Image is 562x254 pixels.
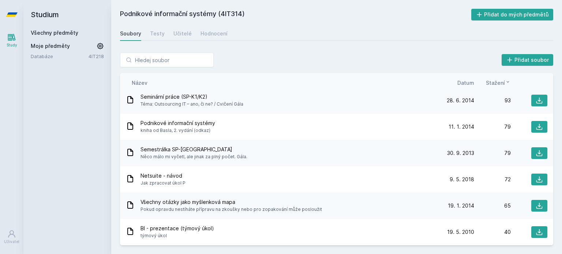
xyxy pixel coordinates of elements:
span: 30. 9. 2013 [447,149,474,157]
a: Hodnocení [201,26,228,41]
button: Přidat do mých předmětů [471,9,554,20]
span: Jak zpracovat úkol P [140,179,186,187]
a: Všechny předměty [31,30,78,36]
span: Semestrálka SP-[GEOGRAPHIC_DATA] [140,146,247,153]
div: Study [7,42,17,48]
span: Všechny otázky jako myšlenková mapa [140,198,322,206]
span: Téma: Outsourcing IT – ano, či ne? / Cvičení Gála [140,101,243,108]
span: 19. 5. 2010 [447,228,474,236]
div: 72 [474,176,511,183]
span: týmový úkol [140,232,214,239]
h2: Podnikové informační systémy (4IT314) [120,9,471,20]
div: 40 [474,228,511,236]
a: Soubory [120,26,141,41]
div: 79 [474,123,511,130]
span: 11. 1. 2014 [449,123,474,130]
span: 28. 6. 2014 [447,97,474,104]
div: Učitelé [173,30,192,37]
span: Stažení [486,79,505,87]
div: Soubory [120,30,141,37]
a: Testy [150,26,165,41]
div: 65 [474,202,511,209]
a: 4IT218 [89,53,104,59]
button: Stažení [486,79,511,87]
button: Přidat soubor [502,54,554,66]
span: Něco málo mi vyčetl, ale jinak za plný počet. Gála. [140,153,247,160]
span: Moje předměty [31,42,70,50]
span: Seminární práce (SP-K1/K2) [140,93,243,101]
span: kniha od Basla, 2. vydání (odkaz) [140,127,215,134]
a: Databáze [31,53,89,60]
span: 19. 1. 2014 [448,202,474,209]
span: BI - prezentace (týmový úkol) [140,225,214,232]
span: Netsuite - návod [140,172,186,179]
button: Datum [457,79,474,87]
div: 79 [474,149,511,157]
span: 9. 5. 2018 [450,176,474,183]
a: Uživatel [1,226,22,248]
a: Učitelé [173,26,192,41]
span: Podnikové informační systémy [140,120,215,127]
div: 93 [474,97,511,104]
button: Název [132,79,147,87]
input: Hledej soubor [120,53,214,67]
div: Uživatel [4,239,19,244]
a: Study [1,29,22,52]
div: Testy [150,30,165,37]
span: Pokud opravdu nestíháte přípravu na zkoušky nebo pro zopakování může posloužit [140,206,322,213]
div: Hodnocení [201,30,228,37]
